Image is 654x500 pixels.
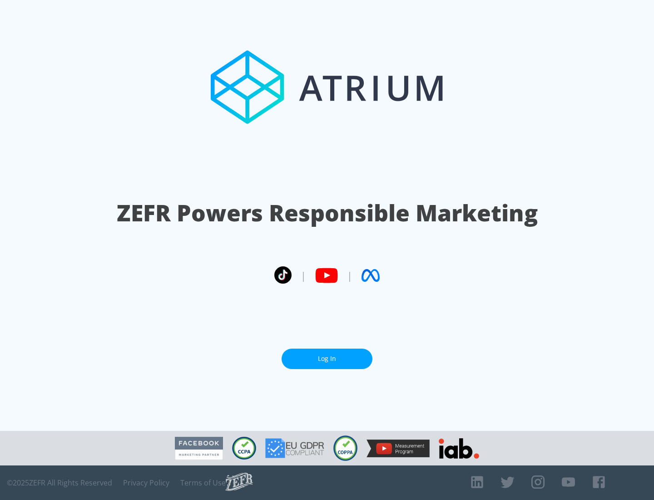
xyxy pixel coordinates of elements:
img: CCPA Compliant [232,437,256,460]
span: © 2025 ZEFR All Rights Reserved [7,478,112,487]
img: Facebook Marketing Partner [175,437,223,460]
img: IAB [439,438,479,459]
img: YouTube Measurement Program [367,440,430,457]
a: Terms of Use [180,478,226,487]
img: COPPA Compliant [333,435,357,461]
a: Log In [282,349,372,369]
span: | [301,269,306,282]
img: GDPR Compliant [265,438,324,458]
a: Privacy Policy [123,478,169,487]
h1: ZEFR Powers Responsible Marketing [117,197,538,229]
span: | [347,269,352,282]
